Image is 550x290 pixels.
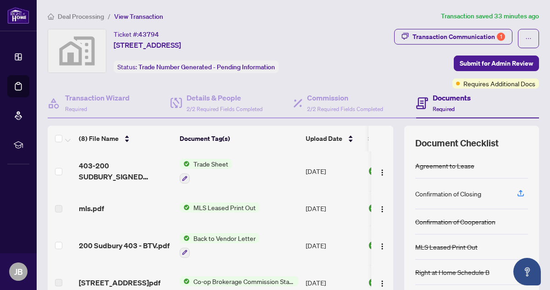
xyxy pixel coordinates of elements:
div: Status: [114,61,279,73]
div: Confirmation of Closing [415,189,481,199]
span: Trade Sheet [190,159,232,169]
img: Status Icon [180,276,190,286]
button: Logo [375,164,390,178]
article: Transaction saved 33 minutes ago [441,11,539,22]
h4: Documents [433,92,471,103]
div: 1 [497,33,505,41]
div: Confirmation of Cooperation [415,217,495,227]
img: Document Status [368,166,378,176]
th: Document Tag(s) [176,126,302,151]
span: 2/2 Required Fields Completed [187,106,263,112]
h4: Details & People [187,92,263,103]
button: Submit for Admin Review [454,56,539,71]
div: Transaction Communication [412,29,505,44]
div: Agreement to Lease [415,161,474,171]
span: [STREET_ADDRESS]pdf [79,277,160,288]
span: JB [14,265,23,278]
span: 2/2 Required Fields Completed [307,106,383,112]
img: Document Status [368,278,378,288]
button: Status IconBack to Vendor Letter [180,233,259,258]
span: View Transaction [114,12,163,21]
span: Deal Processing [58,12,104,21]
button: Logo [375,275,390,290]
img: Document Status [368,240,378,251]
span: [STREET_ADDRESS] [114,39,181,50]
span: Submit for Admin Review [460,56,533,71]
img: svg%3e [48,29,106,72]
span: MLS Leased Print Out [190,202,259,212]
div: MLS Leased Print Out [415,242,478,252]
span: 200 Sudbury 403 - BTV.pdf [79,240,170,251]
span: mls.pdf [79,203,104,214]
button: Status IconTrade Sheet [180,159,232,184]
img: Status Icon [180,233,190,243]
td: [DATE] [302,151,364,191]
span: Required [433,106,455,112]
span: Document Checklist [415,137,499,150]
span: Requires Additional Docs [463,78,535,89]
button: Status IconMLS Leased Print Out [180,202,259,212]
h4: Transaction Wizard [65,92,130,103]
button: Logo [375,238,390,253]
th: (8) File Name [75,126,176,151]
h4: Commission [307,92,383,103]
span: 43794 [138,30,159,39]
th: Upload Date [302,126,364,151]
span: Upload Date [306,134,342,144]
span: Trade Number Generated - Pending Information [138,63,275,71]
span: Back to Vendor Letter [190,233,259,243]
img: Logo [379,169,386,176]
button: Open asap [513,258,541,285]
th: Status [364,126,442,151]
td: [DATE] [302,226,364,265]
li: / [108,11,110,22]
span: Required [65,106,87,112]
span: Co-op Brokerage Commission Statement [190,276,298,286]
img: Logo [379,280,386,287]
button: Status IconCo-op Brokerage Commission Statement [180,276,298,286]
img: Status Icon [180,159,190,169]
img: Status Icon [180,202,190,212]
img: Logo [379,243,386,250]
img: Logo [379,206,386,213]
div: Right at Home Schedule B [415,267,489,277]
div: Ticket #: [114,29,159,39]
button: Logo [375,201,390,216]
span: ellipsis [525,35,532,42]
td: [DATE] [302,191,364,226]
span: home [48,13,54,20]
img: logo [7,7,29,24]
span: (8) File Name [79,134,119,144]
span: 403-200 SUDBURY_SIGNED TRADE.PDF [79,160,172,182]
button: Transaction Communication1 [394,29,512,45]
img: Document Status [368,203,378,213]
